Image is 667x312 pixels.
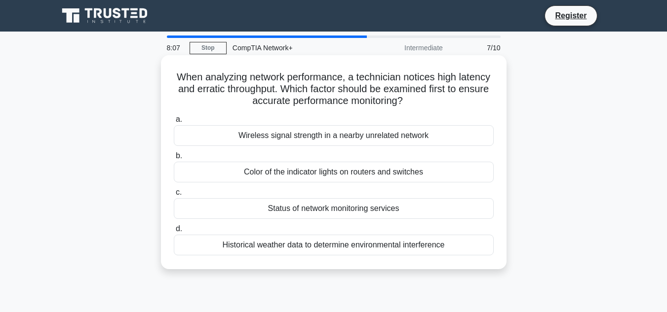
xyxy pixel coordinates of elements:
div: 8:07 [161,38,190,58]
h5: When analyzing network performance, a technician notices high latency and erratic throughput. Whi... [173,71,495,107]
div: Status of network monitoring services [174,198,494,219]
div: Historical weather data to determine environmental interference [174,235,494,255]
a: Stop [190,42,227,54]
span: b. [176,151,182,160]
span: a. [176,115,182,123]
div: Intermediate [362,38,449,58]
div: CompTIA Network+ [227,38,362,58]
div: Color of the indicator lights on routers and switches [174,162,494,182]
div: Wireless signal strength in a nearby unrelated network [174,125,494,146]
span: c. [176,188,182,196]
span: d. [176,224,182,233]
a: Register [549,9,592,22]
div: 7/10 [449,38,507,58]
